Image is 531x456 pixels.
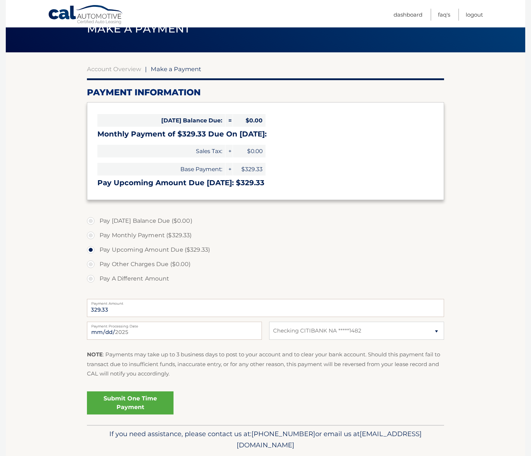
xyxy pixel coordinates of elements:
[151,65,201,73] span: Make a Payment
[87,322,262,340] input: Payment Date
[438,9,450,21] a: FAQ's
[97,178,434,187] h3: Pay Upcoming Amount Due [DATE]: $329.33
[87,257,444,272] label: Pay Other Charges Due ($0.00)
[87,351,103,358] strong: NOTE
[233,163,265,175] span: $329.33
[48,5,124,26] a: Cal Automotive
[87,214,444,228] label: Pay [DATE] Balance Due ($0.00)
[87,350,444,378] p: : Payments may take up to 3 business days to post to your account and to clear your bank account....
[87,243,444,257] label: Pay Upcoming Amount Due ($329.33)
[466,9,483,21] a: Logout
[97,114,225,127] span: [DATE] Balance Due:
[251,430,315,438] span: [PHONE_NUMBER]
[87,272,444,286] label: Pay A Different Amount
[225,145,233,157] span: +
[92,428,439,451] p: If you need assistance, please contact us at: or email us at
[233,145,265,157] span: $0.00
[225,114,233,127] span: =
[97,163,225,175] span: Base Payment:
[87,87,444,98] h2: Payment Information
[97,145,225,157] span: Sales Tax:
[145,65,147,73] span: |
[87,391,174,414] a: Submit One Time Payment
[87,228,444,243] label: Pay Monthly Payment ($329.33)
[233,114,265,127] span: $0.00
[394,9,422,21] a: Dashboard
[87,65,141,73] a: Account Overview
[87,322,262,327] label: Payment Processing Date
[87,299,444,305] label: Payment Amount
[97,130,434,139] h3: Monthly Payment of $329.33 Due On [DATE]:
[87,22,190,35] span: Make a Payment
[87,299,444,317] input: Payment Amount
[225,163,233,175] span: +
